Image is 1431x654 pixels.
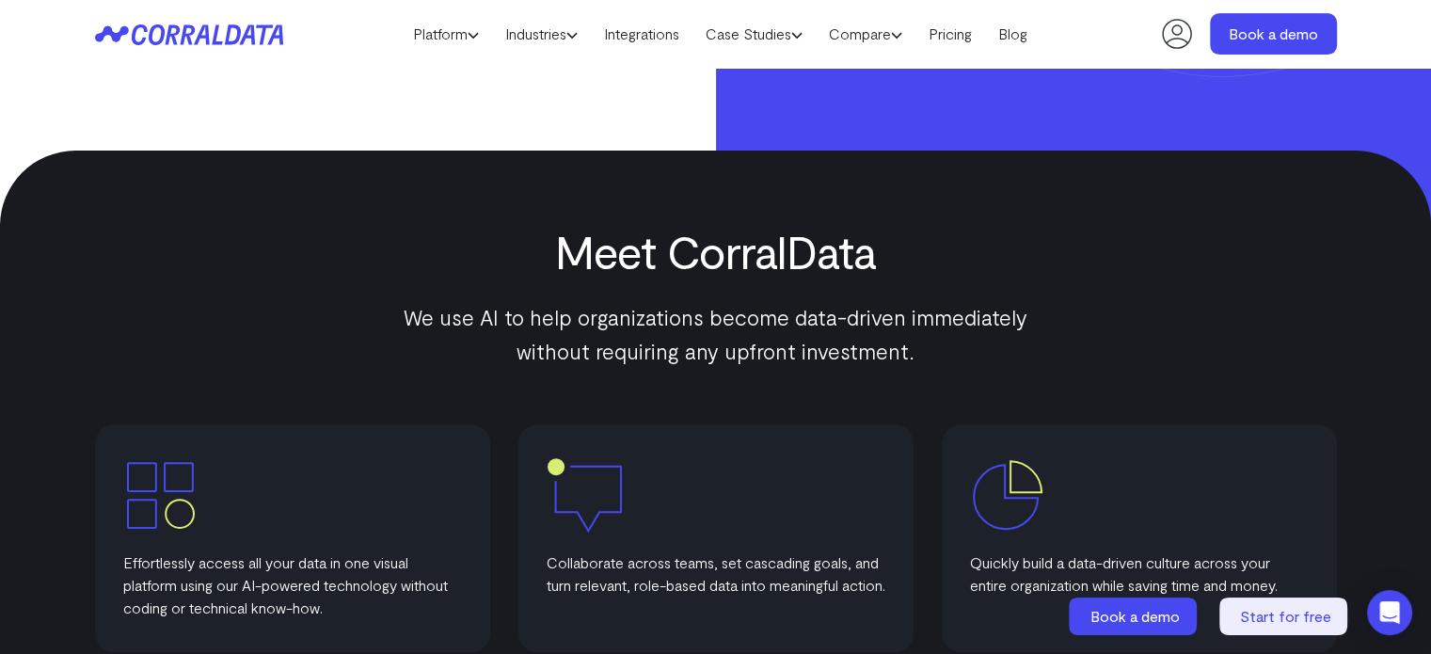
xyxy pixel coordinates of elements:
a: Case Studies [692,20,816,48]
p: We use AI to help organizations become data-driven immediately without requiring any upfront inve... [387,300,1045,368]
a: Book a demo [1069,598,1200,635]
span: Book a demo [1090,607,1180,625]
p: Quickly build a data-driven culture across your entire organization while saving time and money. [970,551,1309,597]
a: Start for free [1219,598,1351,635]
h2: Meet CorralData [330,226,1102,277]
div: Open Intercom Messenger [1367,590,1412,635]
a: Pricing [915,20,985,48]
a: Integrations [591,20,692,48]
a: Compare [816,20,915,48]
a: Book a demo [1210,13,1337,55]
a: Platform [400,20,492,48]
span: Start for free [1240,607,1331,625]
p: Collaborate across teams, set cascading goals, and turn relevant, role-based data into meaningful... [547,551,885,597]
a: Blog [985,20,1041,48]
a: Industries [492,20,591,48]
p: Effortlessly access all your data in one visual platform using our AI-powered technology without ... [123,551,462,619]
